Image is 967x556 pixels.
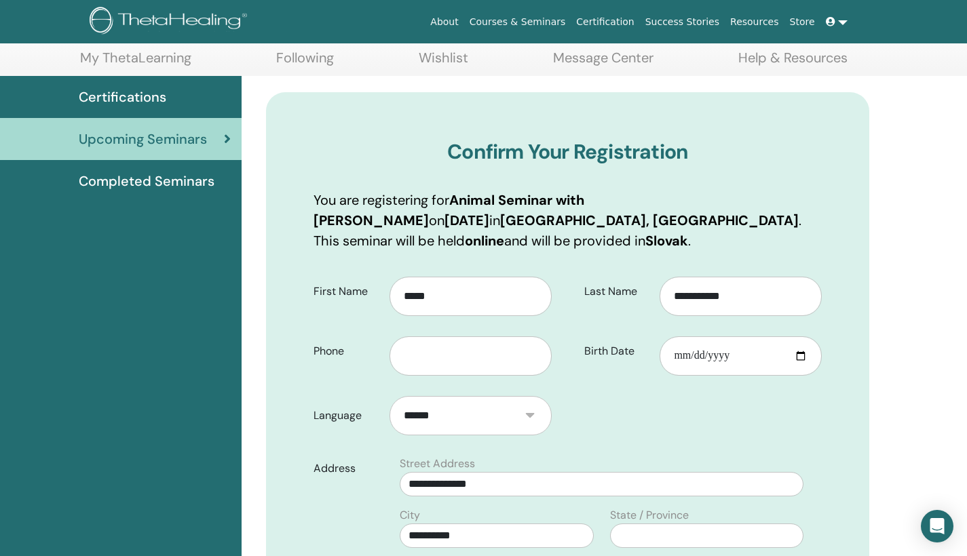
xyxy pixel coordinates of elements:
[725,9,784,35] a: Resources
[303,456,392,481] label: Address
[400,507,420,523] label: City
[80,49,191,76] a: My ThetaLearning
[79,129,207,149] span: Upcoming Seminars
[314,191,584,229] b: Animal Seminar with [PERSON_NAME]
[640,9,725,35] a: Success Stories
[784,9,820,35] a: Store
[464,9,571,35] a: Courses & Seminars
[571,9,639,35] a: Certification
[314,140,822,164] h3: Confirm Your Registration
[738,49,848,76] a: Help & Resources
[303,279,390,304] label: First Name
[553,49,653,76] a: Message Center
[574,338,660,364] label: Birth Date
[645,232,688,250] b: Slovak
[921,510,953,542] div: Open Intercom Messenger
[419,49,468,76] a: Wishlist
[610,507,689,523] label: State / Province
[444,212,489,229] b: [DATE]
[90,7,252,37] img: logo.png
[400,456,475,472] label: Street Address
[79,87,166,107] span: Certifications
[425,9,463,35] a: About
[276,49,334,76] a: Following
[303,338,390,364] label: Phone
[574,279,660,304] label: Last Name
[500,212,799,229] b: [GEOGRAPHIC_DATA], [GEOGRAPHIC_DATA]
[303,403,390,429] label: Language
[79,171,214,191] span: Completed Seminars
[314,190,822,251] p: You are registering for on in . This seminar will be held and will be provided in .
[465,232,504,250] b: online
